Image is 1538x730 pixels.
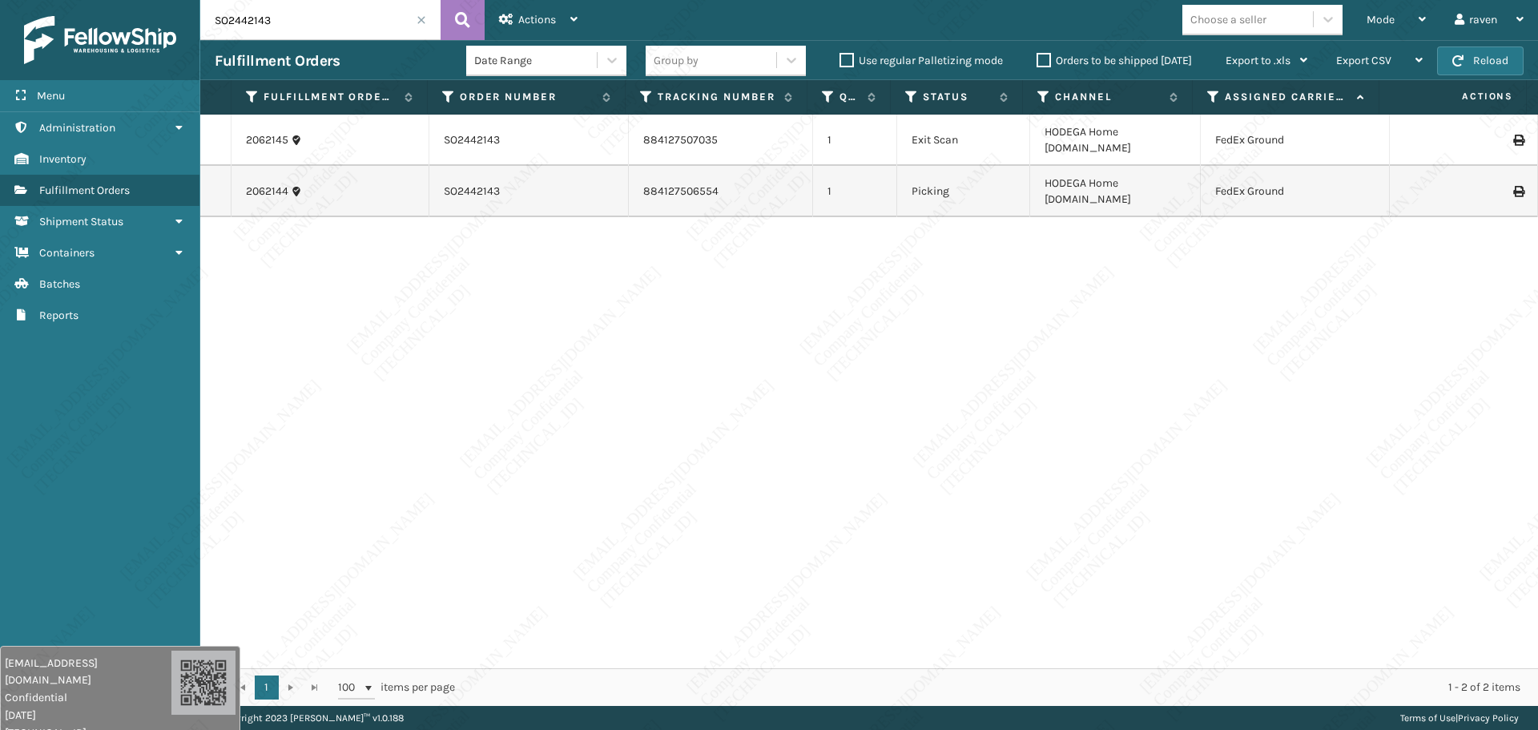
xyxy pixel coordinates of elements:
[1400,706,1519,730] div: |
[1367,13,1395,26] span: Mode
[923,90,992,104] label: Status
[474,52,598,69] div: Date Range
[215,51,340,71] h3: Fulfillment Orders
[5,707,171,724] span: [DATE]
[1201,115,1390,166] td: FedEx Ground
[643,133,718,147] a: 884127507035
[246,184,288,200] a: 2062144
[246,132,288,148] a: 2062145
[1190,11,1266,28] div: Choose a seller
[658,90,777,104] label: Tracking Number
[1384,83,1523,110] span: Actions
[39,246,95,260] span: Containers
[1437,46,1524,75] button: Reload
[1225,90,1349,104] label: Assigned Carrier Service
[813,166,897,217] td: 1
[839,90,860,104] label: Quantity
[1201,166,1390,217] td: FedEx Ground
[338,680,362,696] span: 100
[1030,166,1201,217] td: HODEGA Home [DOMAIN_NAME]
[897,166,1031,217] td: Picking
[255,676,279,700] a: 1
[1400,712,1455,724] a: Terms of Use
[39,121,115,135] span: Administration
[39,152,87,166] span: Inventory
[643,184,719,198] a: 884127506554
[1513,135,1523,146] i: Print Label
[518,13,556,26] span: Actions
[39,277,80,291] span: Batches
[5,689,171,706] span: Confidential
[839,54,1003,67] label: Use regular Palletizing mode
[37,89,65,103] span: Menu
[1336,54,1391,67] span: Export CSV
[1037,54,1192,67] label: Orders to be shipped [DATE]
[1055,90,1162,104] label: Channel
[1226,54,1290,67] span: Export to .xls
[219,706,404,730] p: Copyright 2023 [PERSON_NAME]™ v 1.0.188
[264,90,397,104] label: Fulfillment Order Id
[429,166,629,217] td: SO2442143
[897,115,1031,166] td: Exit Scan
[813,115,897,166] td: 1
[654,52,699,69] div: Group by
[1030,115,1201,166] td: HODEGA Home [DOMAIN_NAME]
[477,680,1520,696] div: 1 - 2 of 2 items
[429,115,629,166] td: SO2442143
[39,184,130,197] span: Fulfillment Orders
[39,215,123,228] span: Shipment Status
[39,309,79,322] span: Reports
[5,655,171,688] span: [EMAIL_ADDRESS][DOMAIN_NAME]
[338,676,455,700] span: items per page
[24,16,176,64] img: logo
[1458,712,1519,724] a: Privacy Policy
[460,90,594,104] label: Order Number
[1513,186,1523,197] i: Print Label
